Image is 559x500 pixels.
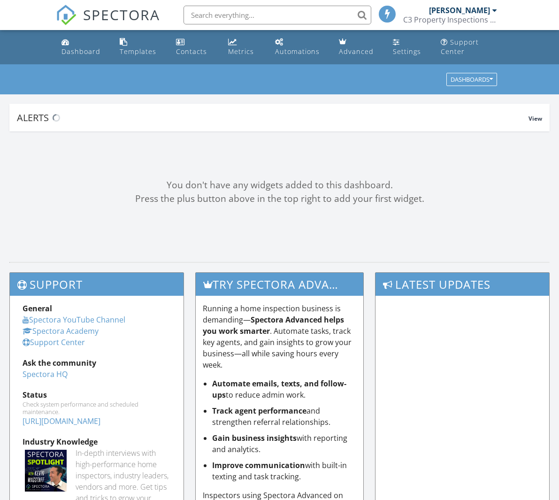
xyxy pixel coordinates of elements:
a: Automations (Basic) [271,34,328,61]
li: with built-in texting and task tracking. [212,460,357,482]
strong: Automate emails, texts, and follow-ups [212,378,346,400]
div: Metrics [228,47,254,56]
a: Metrics [224,34,264,61]
span: View [528,115,542,123]
div: Ask the community [23,357,171,369]
div: Advanced [339,47,374,56]
div: You don't have any widgets added to this dashboard. [9,178,550,192]
a: Spectora YouTube Channel [23,315,125,325]
div: Contacts [176,47,207,56]
div: Industry Knowledge [23,436,171,447]
a: [URL][DOMAIN_NAME] [23,416,100,426]
a: Spectora Academy [23,326,99,336]
a: Contacts [172,34,217,61]
div: Check system performance and scheduled maintenance. [23,400,171,415]
div: Support Center [441,38,479,56]
a: Settings [389,34,429,61]
strong: Track agent performance [212,406,306,416]
div: [PERSON_NAME] [429,6,490,15]
div: Settings [393,47,421,56]
h3: Support [10,273,184,296]
a: Dashboard [58,34,108,61]
span: SPECTORA [83,5,160,24]
div: Dashboard [61,47,100,56]
a: Support Center [23,337,85,347]
div: Alerts [17,111,528,124]
p: Running a home inspection business is demanding— . Automate tasks, track key agents, and gain ins... [203,303,357,370]
strong: Improve communication [212,460,305,470]
img: The Best Home Inspection Software - Spectora [56,5,77,25]
h3: Try spectora advanced [DATE] [196,273,364,296]
a: Support Center [437,34,501,61]
div: Dashboards [451,77,493,83]
h3: Latest Updates [375,273,549,296]
input: Search everything... [184,6,371,24]
a: Spectora HQ [23,369,68,379]
a: Advanced [335,34,382,61]
strong: Spectora Advanced helps you work smarter [203,315,344,336]
a: SPECTORA [56,13,160,32]
div: Press the plus button above in the top right to add your first widget. [9,192,550,206]
div: Automations [275,47,320,56]
a: Templates [116,34,165,61]
button: Dashboards [446,73,497,86]
strong: General [23,303,52,314]
div: Status [23,389,171,400]
div: Templates [120,47,156,56]
li: to reduce admin work. [212,378,357,400]
div: C3 Property Inspections Inc. [403,15,497,24]
li: with reporting and analytics. [212,432,357,455]
img: Spectoraspolightmain [25,450,67,492]
strong: Gain business insights [212,433,297,443]
li: and strengthen referral relationships. [212,405,357,428]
